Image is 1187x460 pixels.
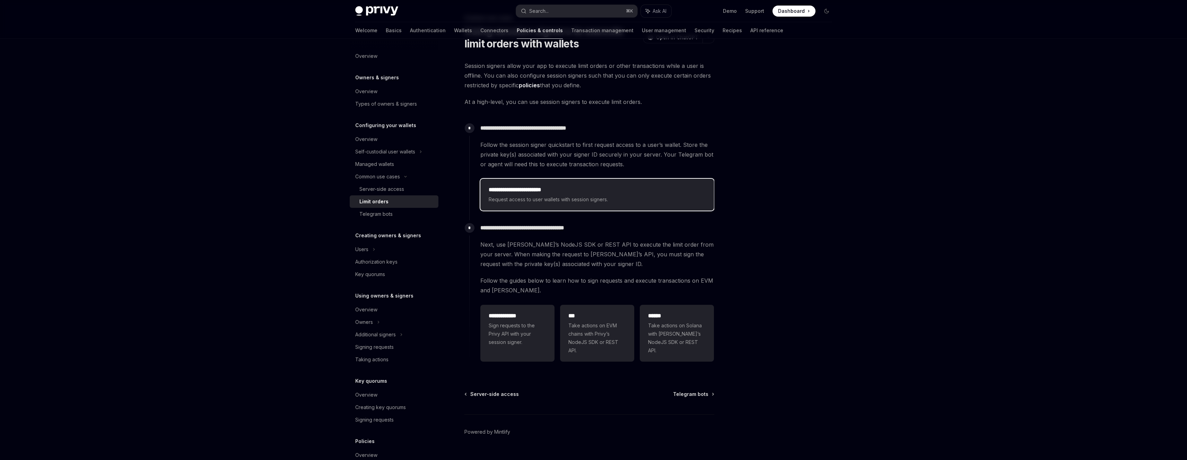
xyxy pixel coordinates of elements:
[653,8,666,15] span: Ask AI
[355,270,385,278] div: Key quorums
[480,240,714,269] span: Next, use [PERSON_NAME]’s NodeJS SDK or REST API to execute the limit order from your server. Whe...
[359,210,393,218] div: Telegram bots
[673,391,708,398] span: Telegram bots
[821,6,832,17] button: Toggle dark mode
[355,416,394,424] div: Signing requests
[480,276,714,295] span: Follow the guides below to learn how to sign requests and execute transactions on EVM and [PERSON...
[464,61,714,90] span: Session signers allow your app to execute limit orders or other transactions while a user is offl...
[350,303,438,316] a: Overview
[480,140,714,169] span: Follow the session signer quickstart to first request access to a user’s wallet. Store the privat...
[355,330,396,339] div: Additional signers
[350,414,438,426] a: Signing requests
[350,85,438,98] a: Overview
[355,100,417,108] div: Types of owners & signers
[355,231,421,240] h5: Creating owners & signers
[355,343,394,351] div: Signing requests
[355,52,377,60] div: Overview
[517,22,563,39] a: Policies & controls
[745,8,764,15] a: Support
[723,22,742,39] a: Recipes
[355,306,377,314] div: Overview
[350,341,438,353] a: Signing requests
[350,268,438,281] a: Key quorums
[355,258,398,266] div: Authorization keys
[355,355,389,364] div: Taking actions
[355,318,373,326] div: Owners
[386,22,402,39] a: Basics
[355,245,368,254] div: Users
[350,133,438,145] a: Overview
[355,73,399,82] h5: Owners & signers
[355,6,398,16] img: dark logo
[359,185,404,193] div: Server-side access
[480,22,508,39] a: Connectors
[350,50,438,62] a: Overview
[410,22,446,39] a: Authentication
[489,195,706,204] span: Request access to user wallets with session signers.
[350,183,438,195] a: Server-side access
[359,197,389,206] div: Limit orders
[350,353,438,366] a: Taking actions
[355,148,415,156] div: Self-custodial user wallets
[640,305,714,362] a: **** *Take actions on Solana with [PERSON_NAME]’s NodeJS SDK or REST API.
[355,377,387,385] h5: Key quorums
[773,6,815,17] a: Dashboard
[355,403,406,412] div: Creating key quorums
[465,391,519,398] a: Server-side access
[695,22,714,39] a: Security
[355,160,394,168] div: Managed wallets
[642,22,686,39] a: User management
[723,8,737,15] a: Demo
[350,256,438,268] a: Authorization keys
[355,121,416,130] h5: Configuring your wallets
[355,172,400,181] div: Common use cases
[355,391,377,399] div: Overview
[350,208,438,220] a: Telegram bots
[350,195,438,208] a: Limit orders
[529,7,549,15] div: Search...
[355,135,377,143] div: Overview
[355,451,377,459] div: Overview
[489,321,546,346] span: Sign requests to the Privy API with your session signer.
[470,391,519,398] span: Server-side access
[778,8,805,15] span: Dashboard
[355,437,375,445] h5: Policies
[519,82,540,89] a: policies
[350,389,438,401] a: Overview
[355,292,413,300] h5: Using owners & signers
[350,98,438,110] a: Types of owners & signers
[516,5,637,17] button: Search...⌘K
[568,321,626,355] span: Take actions on EVM chains with Privy’s NodeJS SDK or REST API.
[571,22,634,39] a: Transaction management
[464,97,714,107] span: At a high-level, you can use session signers to execute limit orders.
[480,305,555,362] a: **** **** ***Sign requests to the Privy API with your session signer.
[464,428,510,435] a: Powered by Mintlify
[350,158,438,170] a: Managed wallets
[641,5,671,17] button: Ask AI
[626,8,633,14] span: ⌘ K
[648,321,706,355] span: Take actions on Solana with [PERSON_NAME]’s NodeJS SDK or REST API.
[454,22,472,39] a: Wallets
[350,401,438,414] a: Creating key quorums
[673,391,714,398] a: Telegram bots
[560,305,634,362] a: ***Take actions on EVM chains with Privy’s NodeJS SDK or REST API.
[355,87,377,96] div: Overview
[750,22,783,39] a: API reference
[355,22,377,39] a: Welcome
